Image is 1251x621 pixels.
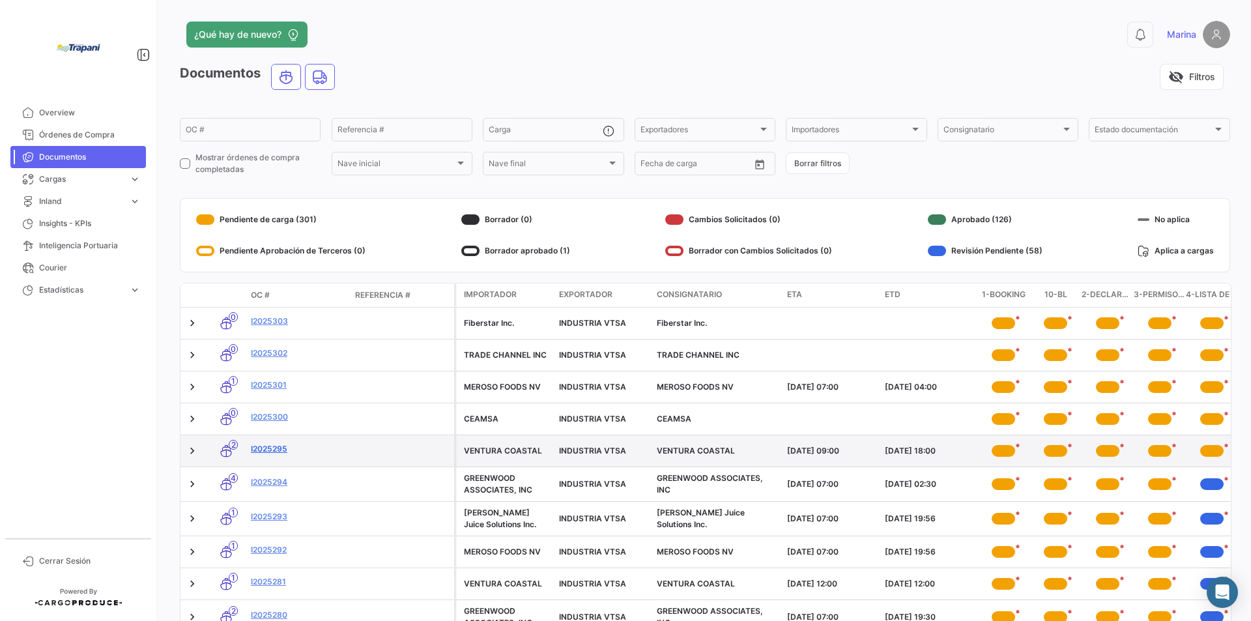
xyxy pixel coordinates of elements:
[186,545,199,558] a: Expand/Collapse Row
[559,413,646,425] div: INDUSTRIA VTSA
[194,28,281,41] span: ¿Qué hay de nuevo?
[928,209,1042,230] div: Aprobado (126)
[186,381,199,394] a: Expand/Collapse Row
[229,376,238,386] span: 1
[464,507,549,530] div: [PERSON_NAME] Juice Solutions Inc.
[456,283,554,307] datatable-header-cell: Importador
[195,152,321,175] span: Mostrar órdenes de compra completadas
[787,289,802,300] span: ETA
[559,317,646,329] div: INDUSTRIA VTSA
[229,573,238,583] span: 1
[350,284,454,306] datatable-header-cell: Referencia #
[464,578,549,590] div: VENTURA COASTAL
[673,161,725,170] input: Hasta
[640,127,758,136] span: Exportadores
[792,127,909,136] span: Importadores
[657,473,763,495] span: GREENWOOD ASSOCIATES, INC
[186,412,199,426] a: Expand/Collapse Row
[559,513,646,525] div: INDUSTRIA VTSA
[251,476,345,488] a: I2025294
[129,173,141,185] span: expand_more
[229,440,238,450] span: 2
[39,218,141,229] span: Insights - KPIs
[251,443,345,455] a: I2025295
[39,151,141,163] span: Documentos
[1029,283,1082,307] datatable-header-cell: 10-BL
[39,195,124,207] span: Inland
[657,508,745,529] span: Doehler Juice Solutions Inc.
[665,209,832,230] div: Cambios Solicitados (0)
[186,444,199,457] a: Expand/Collapse Row
[196,209,366,230] div: Pendiente de carga (301)
[657,547,734,556] span: MEROSO FOODS NV
[251,511,345,523] a: I2025293
[186,22,308,48] button: ¿Qué hay de nuevo?
[489,161,606,170] span: Nave final
[943,127,1061,136] span: Consignatario
[39,129,141,141] span: Órdenes de Compra
[251,609,345,621] a: I2025280
[1095,127,1212,136] span: Estado documentación
[657,579,735,588] span: VENTURA COASTAL
[251,411,345,423] a: I2025300
[559,578,646,590] div: INDUSTRIA VTSA
[885,381,972,393] div: [DATE] 04:00
[10,102,146,124] a: Overview
[186,577,199,590] a: Expand/Collapse Row
[251,544,345,556] a: I2025292
[559,546,646,558] div: INDUSTRIA VTSA
[559,349,646,361] div: INDUSTRIA VTSA
[657,318,707,328] span: Fiberstar Inc.
[39,107,141,119] span: Overview
[464,381,549,393] div: MEROSO FOODS NV
[129,284,141,296] span: expand_more
[186,512,199,525] a: Expand/Collapse Row
[1138,209,1214,230] div: No aplica
[10,257,146,279] a: Courier
[652,283,782,307] datatable-header-cell: Consignatario
[657,414,691,424] span: CEAMSA
[10,212,146,235] a: Insights - KPIs
[782,283,880,307] datatable-header-cell: ETA
[464,445,549,457] div: VENTURA COASTAL
[1203,21,1230,48] img: placeholder-user.png
[464,546,549,558] div: MEROSO FOODS NV
[39,173,124,185] span: Cargas
[196,240,366,261] div: Pendiente Aprobación de Terceros (0)
[338,161,455,170] span: Nave inicial
[1138,240,1214,261] div: Aplica a cargas
[665,240,832,261] div: Borrador con Cambios Solicitados (0)
[251,576,345,588] a: I2025281
[787,578,874,590] div: [DATE] 12:00
[880,283,977,307] datatable-header-cell: ETD
[750,154,769,174] button: Open calendar
[306,65,334,89] button: Land
[928,240,1042,261] div: Revisión Pendiente (58)
[251,379,345,391] a: I2025301
[39,555,141,567] span: Cerrar Sesión
[657,350,740,360] span: TRADE CHANNEL INC
[1167,28,1196,41] span: Marina
[251,347,345,359] a: I2025302
[1160,64,1224,90] button: visibility_offFiltros
[657,446,735,455] span: VENTURA COASTAL
[885,578,972,590] div: [DATE] 12:00
[229,606,238,616] span: 2
[559,381,646,393] div: INDUSTRIA VTSA
[885,513,972,525] div: [DATE] 19:56
[657,382,734,392] span: MEROSO FOODS NV
[1044,289,1067,302] span: 10-BL
[180,64,339,90] h3: Documentos
[355,289,410,301] span: Referencia #
[461,240,570,261] div: Borrador aprobado (1)
[464,413,549,425] div: CEAMSA
[786,152,850,174] button: Borrar filtros
[559,478,646,490] div: INDUSTRIA VTSA
[186,349,199,362] a: Expand/Collapse Row
[10,124,146,146] a: Órdenes de Compra
[787,546,874,558] div: [DATE] 07:00
[559,289,612,300] span: Exportador
[464,317,549,329] div: Fiberstar Inc.
[251,315,345,327] a: I2025303
[46,16,111,81] img: bd005829-9598-4431-b544-4b06bbcd40b2.jpg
